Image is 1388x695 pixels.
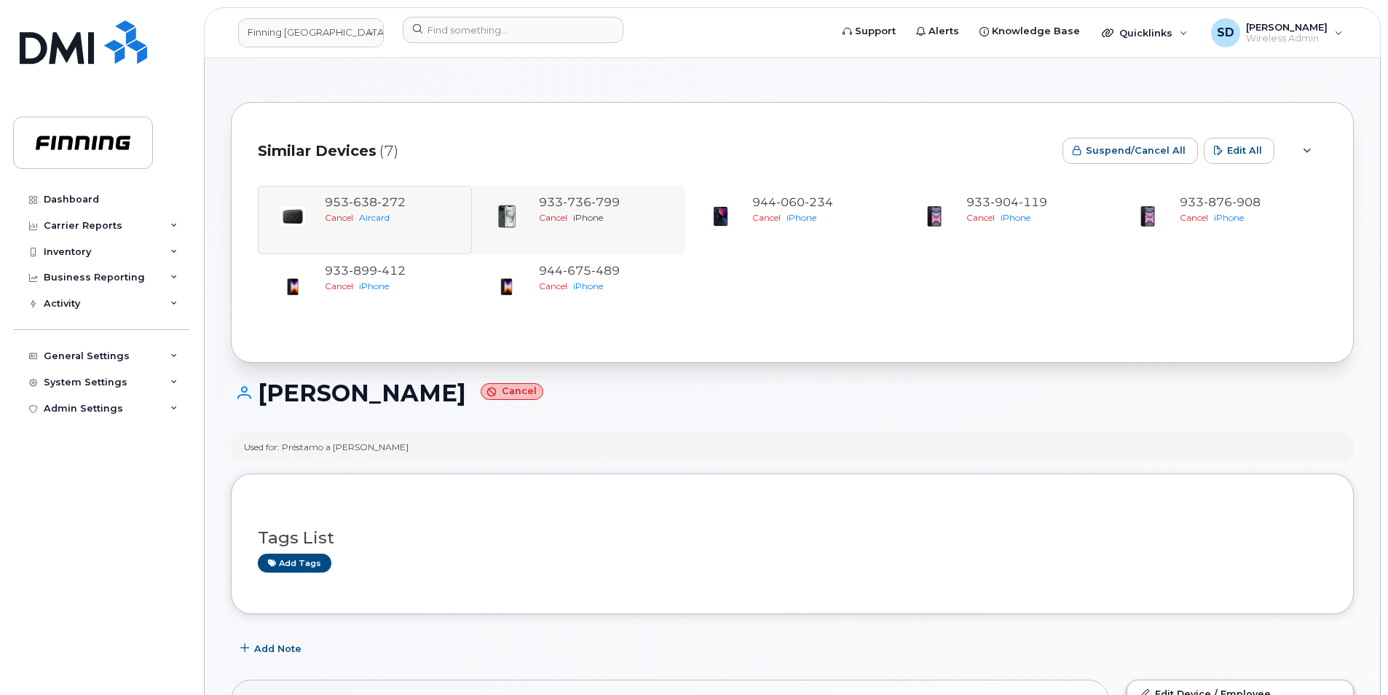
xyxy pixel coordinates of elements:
span: 944 [752,195,833,209]
span: (7) [379,141,398,162]
span: 904 [990,195,1019,209]
img: iPhone_15_Black.png [492,202,521,231]
span: iPhone [1001,212,1030,223]
img: image20231002-4137094-9apcgt.jpeg [920,202,949,231]
a: 933736799CanceliPhone [481,195,677,246]
span: Cancel [539,280,567,291]
span: 675 [563,264,591,278]
h3: Tags List [258,529,1327,547]
span: Cancel [539,212,567,223]
span: 489 [591,264,620,278]
span: 736 [563,195,591,209]
span: 899 [349,264,377,278]
span: 060 [776,195,805,209]
div: Used for: Préstamo a [PERSON_NAME] [244,441,409,453]
span: Cancel [1180,212,1208,223]
span: Cancel [325,280,353,291]
img: image20231002-4137094-9apcgt.jpeg [1133,202,1162,231]
span: 119 [1019,195,1047,209]
span: iPhone [359,280,389,291]
a: 933876908CanceliPhone [1121,195,1318,246]
a: 944675489CanceliPhone [481,263,677,314]
span: 799 [591,195,620,209]
a: 933899412CanceliPhone [267,263,463,314]
span: 234 [805,195,833,209]
img: image20231002-4137094-11ngalm.jpeg [706,202,735,231]
span: Edit All [1227,144,1262,157]
a: Add tags [258,554,331,572]
span: iPhone [1214,212,1244,223]
button: Add Note [231,636,314,662]
span: Similar Devices [258,141,376,162]
span: iPhone [573,280,603,291]
img: image20231002-4137094-1los5qq.jpeg [278,270,307,299]
button: Edit All [1204,138,1274,164]
span: Suspend/Cancel All [1086,144,1186,157]
span: 933 [1180,195,1261,209]
span: iPhone [786,212,816,223]
small: Cancel [481,383,543,400]
a: 933904119CanceliPhone [908,195,1105,246]
span: 933 [966,195,1047,209]
a: 944060234CanceliPhone [694,195,891,246]
span: 908 [1232,195,1261,209]
img: image20231002-4137094-1los5qq.jpeg [492,270,521,299]
h1: [PERSON_NAME] [231,380,1354,406]
span: 876 [1204,195,1232,209]
span: Cancel [752,212,781,223]
span: 412 [377,264,406,278]
span: iPhone [573,212,603,223]
span: 933 [325,264,406,278]
span: 933 [539,195,620,209]
span: Add Note [254,642,301,656]
span: 944 [539,264,620,278]
span: Cancel [966,212,995,223]
button: Suspend/Cancel All [1062,138,1198,164]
